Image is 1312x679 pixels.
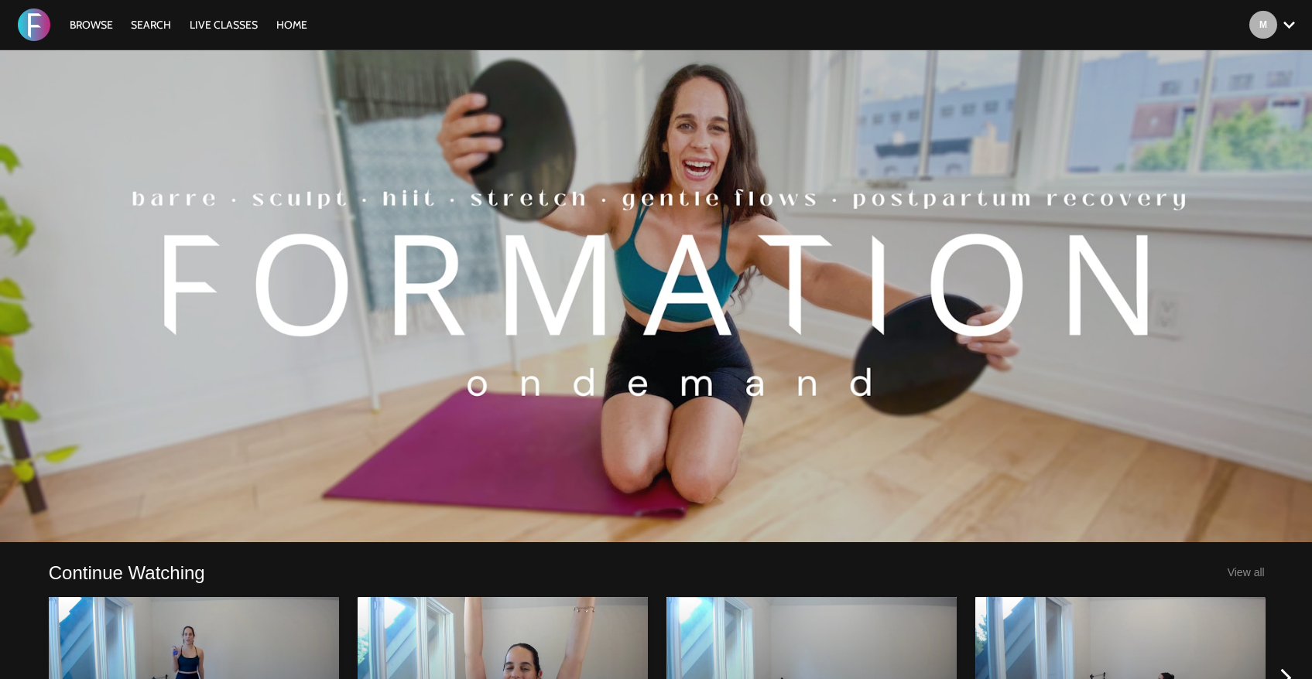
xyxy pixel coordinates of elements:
a: Search [123,18,179,32]
a: LIVE CLASSES [182,18,265,32]
a: View all [1228,566,1265,578]
nav: Primary [62,17,316,32]
img: FORMATION [18,9,50,41]
a: Continue Watching [49,561,205,585]
a: HOME [269,18,315,32]
a: Browse [62,18,121,32]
